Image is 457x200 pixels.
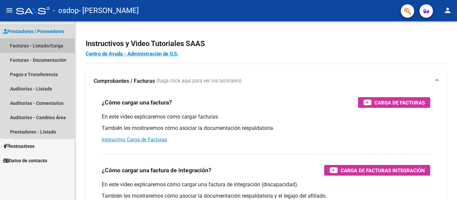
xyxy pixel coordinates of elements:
[374,98,425,107] span: Carga de Facturas
[94,77,155,85] strong: Comprobantes / Facturas
[86,70,446,92] mat-expansion-panel-header: Comprobantes / Facturas (haga click aquí para ver los tutoriales)
[102,166,211,175] h3: ¿Cómo cargar una factura de integración?
[341,166,425,175] span: Carga de Facturas Integración
[5,6,13,14] mat-icon: menu
[86,51,178,57] a: Centro de Ayuda - Administración de O.S.
[324,165,430,176] button: Carga de Facturas Integración
[3,157,47,164] span: Datos de contacto
[53,3,79,18] span: - osdop
[444,6,452,14] mat-icon: person
[79,3,139,18] span: - [PERSON_NAME]
[102,125,430,132] p: También les mostraremos cómo asociar la documentación respaldatoria.
[156,77,242,85] span: (haga click aquí para ver los tutoriales)
[102,113,430,121] p: En este video explicaremos cómo cargar facturas.
[102,192,430,200] p: También les mostraremos cómo asociar la documentación respaldatoria y el legajo del afiliado.
[102,181,430,188] p: En este video explicaremos cómo cargar una factura de integración (discapacidad).
[102,98,172,107] h3: ¿Cómo cargar una factura?
[434,177,450,193] iframe: Intercom live chat
[86,37,446,50] h2: Instructivos y Video Tutoriales SAAS
[3,143,34,150] span: Instructivos
[3,28,64,35] span: Prestadores / Proveedores
[358,97,430,108] button: Carga de Facturas
[102,137,167,143] a: Instructivo Carga de Facturas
